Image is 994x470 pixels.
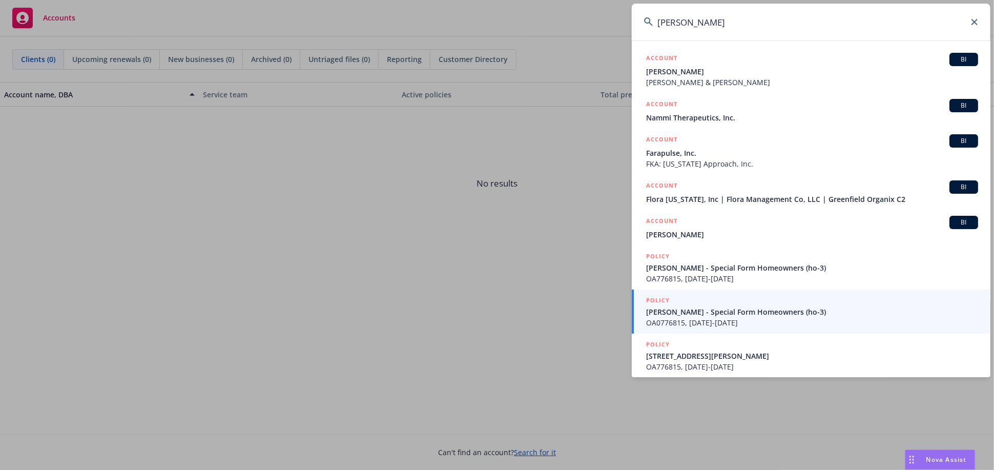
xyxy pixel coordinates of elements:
span: [PERSON_NAME] [646,66,978,77]
h5: ACCOUNT [646,180,677,193]
span: FKA: [US_STATE] Approach, Inc. [646,158,978,169]
span: BI [954,55,974,64]
button: Nova Assist [905,449,976,470]
span: [PERSON_NAME] & [PERSON_NAME] [646,77,978,88]
h5: POLICY [646,339,670,350]
h5: ACCOUNT [646,216,677,228]
h5: POLICY [646,295,670,305]
a: ACCOUNTBINammi Therapeutics, Inc. [632,93,990,129]
span: [PERSON_NAME] - Special Form Homeowners (ho-3) [646,262,978,273]
h5: ACCOUNT [646,134,677,147]
span: BI [954,101,974,110]
span: OA776815, [DATE]-[DATE] [646,361,978,372]
span: [PERSON_NAME] [646,229,978,240]
a: POLICY[STREET_ADDRESS][PERSON_NAME]OA776815, [DATE]-[DATE] [632,334,990,378]
a: ACCOUNTBIFlora [US_STATE], Inc | Flora Management Co, LLC | Greenfield Organix C2 [632,175,990,210]
h5: ACCOUNT [646,53,677,65]
h5: POLICY [646,251,670,261]
a: POLICY[PERSON_NAME] - Special Form Homeowners (ho-3)OA0776815, [DATE]-[DATE] [632,290,990,334]
div: Drag to move [905,450,918,469]
span: BI [954,182,974,192]
span: Nammi Therapeutics, Inc. [646,112,978,123]
a: ACCOUNTBIFarapulse, Inc.FKA: [US_STATE] Approach, Inc. [632,129,990,175]
a: POLICY[PERSON_NAME] - Special Form Homeowners (ho-3)OA776815, [DATE]-[DATE] [632,246,990,290]
span: Flora [US_STATE], Inc | Flora Management Co, LLC | Greenfield Organix C2 [646,194,978,205]
span: OA0776815, [DATE]-[DATE] [646,317,978,328]
a: ACCOUNTBI[PERSON_NAME] [632,210,990,246]
span: [PERSON_NAME] - Special Form Homeowners (ho-3) [646,306,978,317]
span: BI [954,136,974,146]
a: ACCOUNTBI[PERSON_NAME][PERSON_NAME] & [PERSON_NAME] [632,47,990,93]
input: Search... [632,4,990,40]
span: [STREET_ADDRESS][PERSON_NAME] [646,351,978,361]
span: OA776815, [DATE]-[DATE] [646,273,978,284]
span: Nova Assist [926,455,967,464]
span: Farapulse, Inc. [646,148,978,158]
h5: ACCOUNT [646,99,677,111]
span: BI [954,218,974,227]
